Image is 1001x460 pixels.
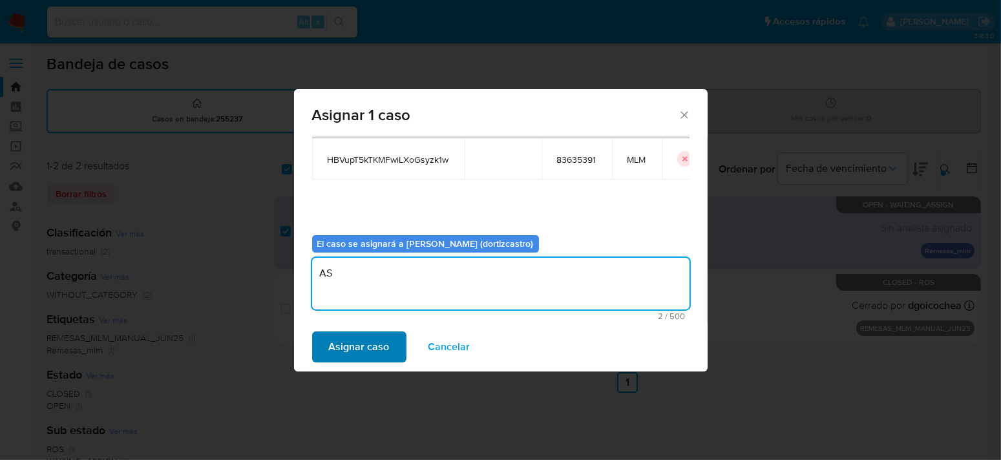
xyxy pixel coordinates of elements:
[627,154,646,165] span: MLM
[312,107,679,123] span: Asignar 1 caso
[428,333,470,361] span: Cancelar
[557,154,596,165] span: 83635391
[317,237,534,250] b: El caso se asignará a [PERSON_NAME] (dortizcastro)
[329,333,390,361] span: Asignar caso
[678,109,690,120] button: Cerrar ventana
[294,89,708,371] div: assign-modal
[312,258,690,309] textarea: AS
[412,331,487,362] button: Cancelar
[316,312,686,320] span: Máximo 500 caracteres
[328,154,449,165] span: HBVupT5kTKMFwiLXoGsyzk1w
[312,331,406,362] button: Asignar caso
[677,151,693,167] button: icon-button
